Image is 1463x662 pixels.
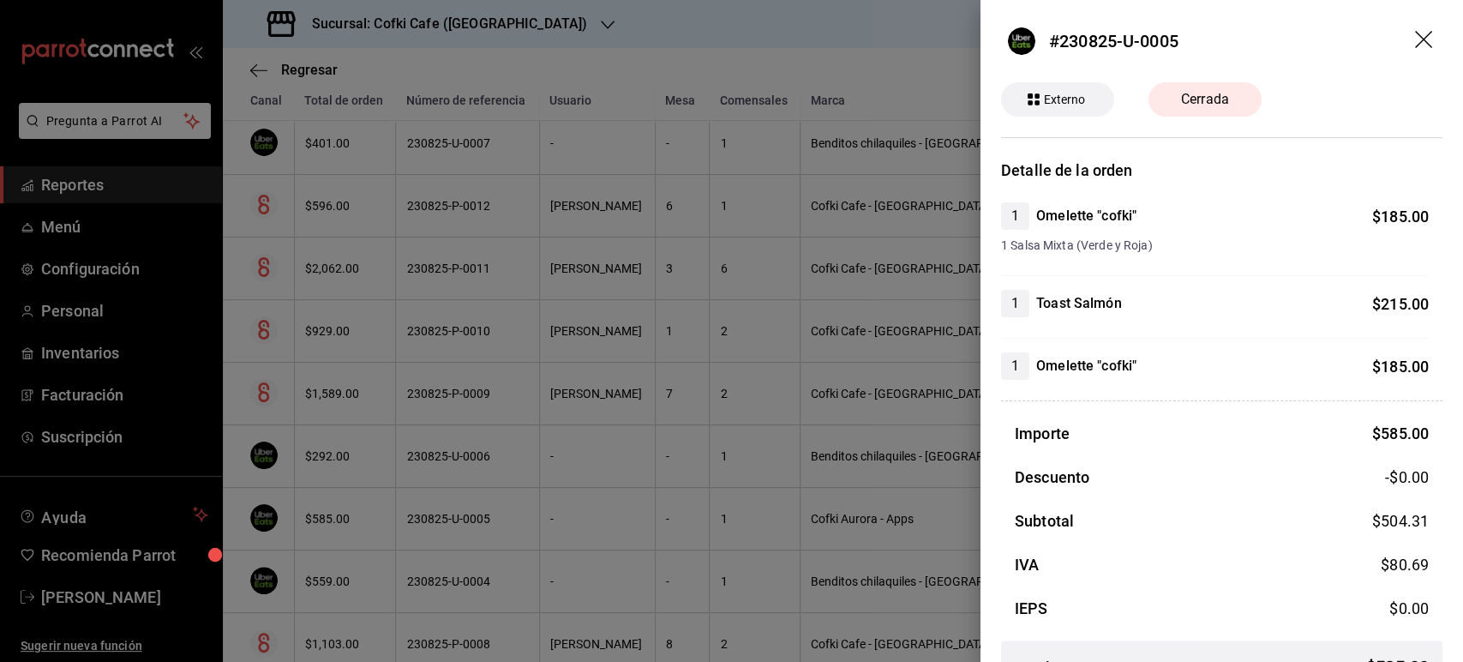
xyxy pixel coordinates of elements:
span: $ 0.00 [1389,599,1429,617]
span: 1 [1001,356,1029,376]
h3: Subtotal [1015,509,1074,533]
h3: Descuento [1015,466,1089,489]
span: $ 585.00 [1372,424,1429,442]
span: Externo [1037,91,1093,109]
span: $ 504.31 [1372,512,1429,530]
span: $ 185.00 [1372,208,1429,226]
span: 1 [1001,293,1029,314]
span: 1 Salsa Mixta (Verde y Roja) [1001,237,1429,255]
span: $ 185.00 [1372,358,1429,376]
span: -$0.00 [1385,466,1429,489]
h4: Omelette "cofki" [1036,206,1136,226]
h3: IEPS [1015,597,1048,620]
span: $ 215.00 [1372,295,1429,313]
button: drag [1415,31,1436,51]
h3: Importe [1015,422,1070,445]
span: 1 [1001,206,1029,226]
div: #230825-U-0005 [1049,28,1178,54]
h4: Toast Salmón [1036,293,1122,314]
span: Cerrada [1171,89,1239,110]
span: $ 80.69 [1381,556,1429,574]
h3: Detalle de la orden [1001,159,1442,182]
h4: Omelette "cofki" [1036,356,1136,376]
h3: IVA [1015,553,1039,576]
